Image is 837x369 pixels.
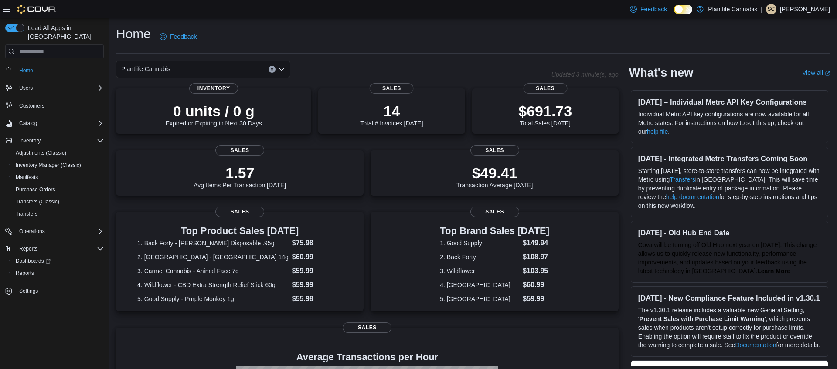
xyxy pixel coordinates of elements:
[735,342,776,349] a: Documentation
[123,352,612,362] h4: Average Transactions per Hour
[16,64,104,75] span: Home
[640,315,765,322] strong: Prevent Sales with Purchase Limit Warning
[766,4,776,14] div: Sydney Callaghan
[440,267,519,275] dt: 3. Wildflower
[292,280,343,290] dd: $59.99
[2,243,107,255] button: Reports
[647,128,668,135] a: help file
[2,64,107,76] button: Home
[194,164,286,182] p: 1.57
[12,184,104,195] span: Purchase Orders
[440,239,519,247] dt: 1. Good Supply
[19,137,41,144] span: Inventory
[12,196,63,207] a: Transfers (Classic)
[2,225,107,237] button: Operations
[16,270,34,277] span: Reports
[16,149,66,156] span: Adjustments (Classic)
[16,244,104,254] span: Reports
[16,162,81,169] span: Inventory Manager (Classic)
[170,32,197,41] span: Feedback
[666,193,719,200] a: help documentation
[440,226,549,236] h3: Top Brand Sales [DATE]
[456,164,533,182] p: $49.41
[16,101,48,111] a: Customers
[12,184,59,195] a: Purchase Orders
[440,253,519,261] dt: 2. Back Forty
[370,83,414,94] span: Sales
[16,286,41,296] a: Settings
[626,0,670,18] a: Feedback
[2,135,107,147] button: Inventory
[12,148,70,158] a: Adjustments (Classic)
[640,5,667,14] span: Feedback
[638,228,821,237] h3: [DATE] - Old Hub End Date
[629,66,693,80] h2: What's new
[638,98,821,106] h3: [DATE] – Individual Metrc API Key Configurations
[761,4,762,14] p: |
[292,294,343,304] dd: $55.98
[19,245,37,252] span: Reports
[166,102,262,120] p: 0 units / 0 g
[16,174,38,181] span: Manifests
[9,196,107,208] button: Transfers (Classic)
[2,82,107,94] button: Users
[523,294,549,304] dd: $59.99
[523,238,549,248] dd: $149.94
[9,208,107,220] button: Transfers
[12,209,104,219] span: Transfers
[2,117,107,129] button: Catalog
[825,71,830,76] svg: External link
[19,67,33,74] span: Home
[16,257,51,264] span: Dashboards
[757,267,790,274] a: Learn More
[16,135,104,146] span: Inventory
[121,64,170,74] span: Plantlife Cannabis
[16,226,104,237] span: Operations
[16,83,104,93] span: Users
[470,145,519,156] span: Sales
[156,28,200,45] a: Feedback
[137,267,289,275] dt: 3. Carmel Cannabis - Animal Face 7g
[768,4,775,14] span: SC
[9,267,107,279] button: Reports
[16,135,44,146] button: Inventory
[523,252,549,262] dd: $108.97
[16,198,59,205] span: Transfers (Classic)
[16,244,41,254] button: Reports
[189,83,238,94] span: Inventory
[360,102,423,120] p: 14
[12,268,104,278] span: Reports
[440,295,519,303] dt: 5. [GEOGRAPHIC_DATA]
[116,25,151,43] h1: Home
[24,24,104,41] span: Load All Apps in [GEOGRAPHIC_DATA]
[16,210,37,217] span: Transfers
[9,171,107,183] button: Manifests
[9,147,107,159] button: Adjustments (Classic)
[638,166,821,210] p: Starting [DATE], store-to-store transfers can now be integrated with Metrc using in [GEOGRAPHIC_D...
[2,284,107,297] button: Settings
[16,118,41,129] button: Catalog
[12,160,85,170] a: Inventory Manager (Classic)
[674,5,692,14] input: Dark Mode
[518,102,572,120] p: $691.73
[16,118,104,129] span: Catalog
[638,154,821,163] h3: [DATE] - Integrated Metrc Transfers Coming Soon
[215,207,264,217] span: Sales
[9,159,107,171] button: Inventory Manager (Classic)
[137,253,289,261] dt: 2. [GEOGRAPHIC_DATA] - [GEOGRAPHIC_DATA] 14g
[19,120,37,127] span: Catalog
[12,268,37,278] a: Reports
[343,322,391,333] span: Sales
[2,99,107,112] button: Customers
[215,145,264,156] span: Sales
[523,266,549,276] dd: $103.95
[523,280,549,290] dd: $60.99
[16,65,37,76] a: Home
[5,60,104,320] nav: Complex example
[292,238,343,248] dd: $75.98
[470,207,519,217] span: Sales
[137,295,289,303] dt: 5. Good Supply - Purple Monkey 1g
[9,183,107,196] button: Purchase Orders
[16,186,55,193] span: Purchase Orders
[12,172,104,183] span: Manifests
